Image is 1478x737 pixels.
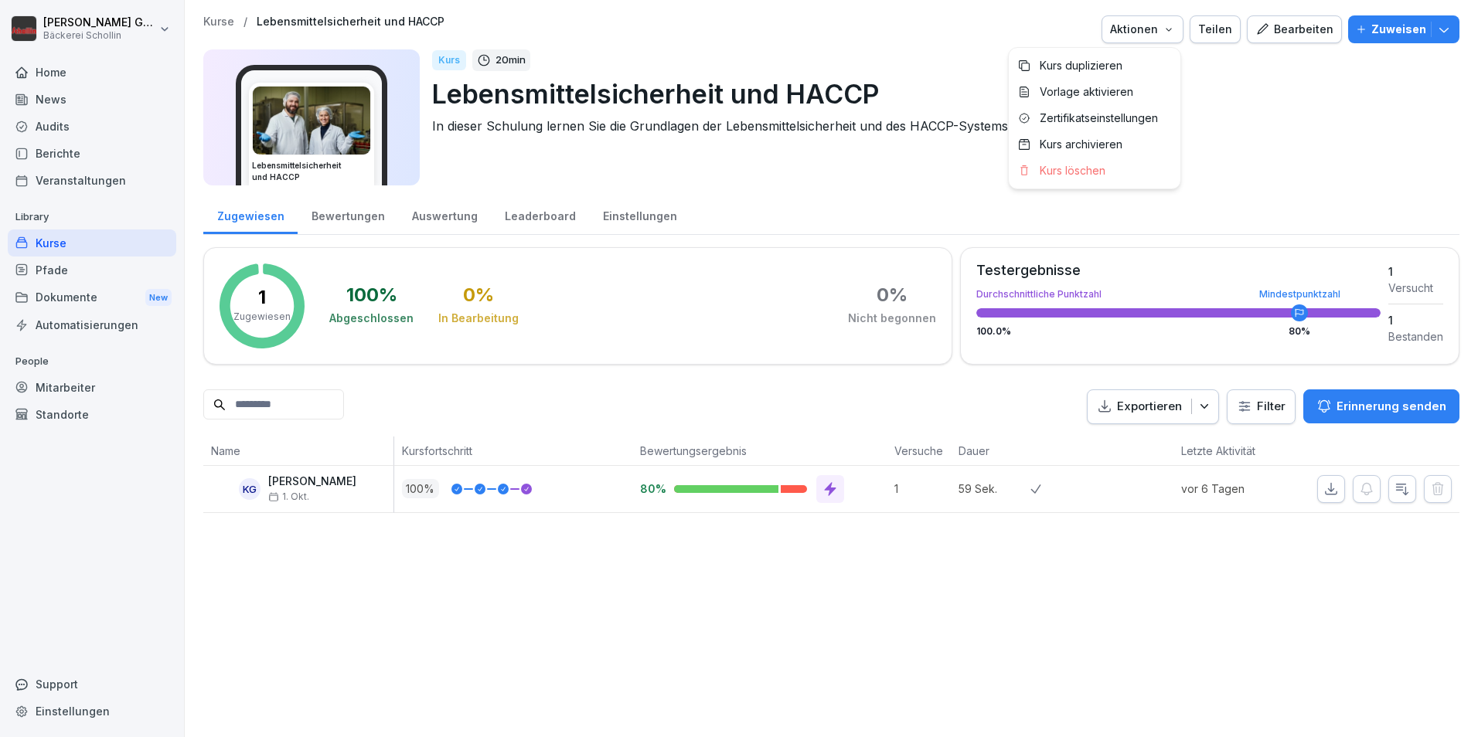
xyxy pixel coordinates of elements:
[1110,21,1175,38] div: Aktionen
[1337,398,1446,415] p: Erinnerung senden
[1040,59,1122,73] p: Kurs duplizieren
[1255,21,1333,38] div: Bearbeiten
[1040,85,1133,99] p: Vorlage aktivieren
[1198,21,1232,38] div: Teilen
[1040,111,1158,125] p: Zertifikatseinstellungen
[1117,398,1182,416] p: Exportieren
[1040,138,1122,151] p: Kurs archivieren
[1040,164,1105,178] p: Kurs löschen
[1371,21,1426,38] p: Zuweisen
